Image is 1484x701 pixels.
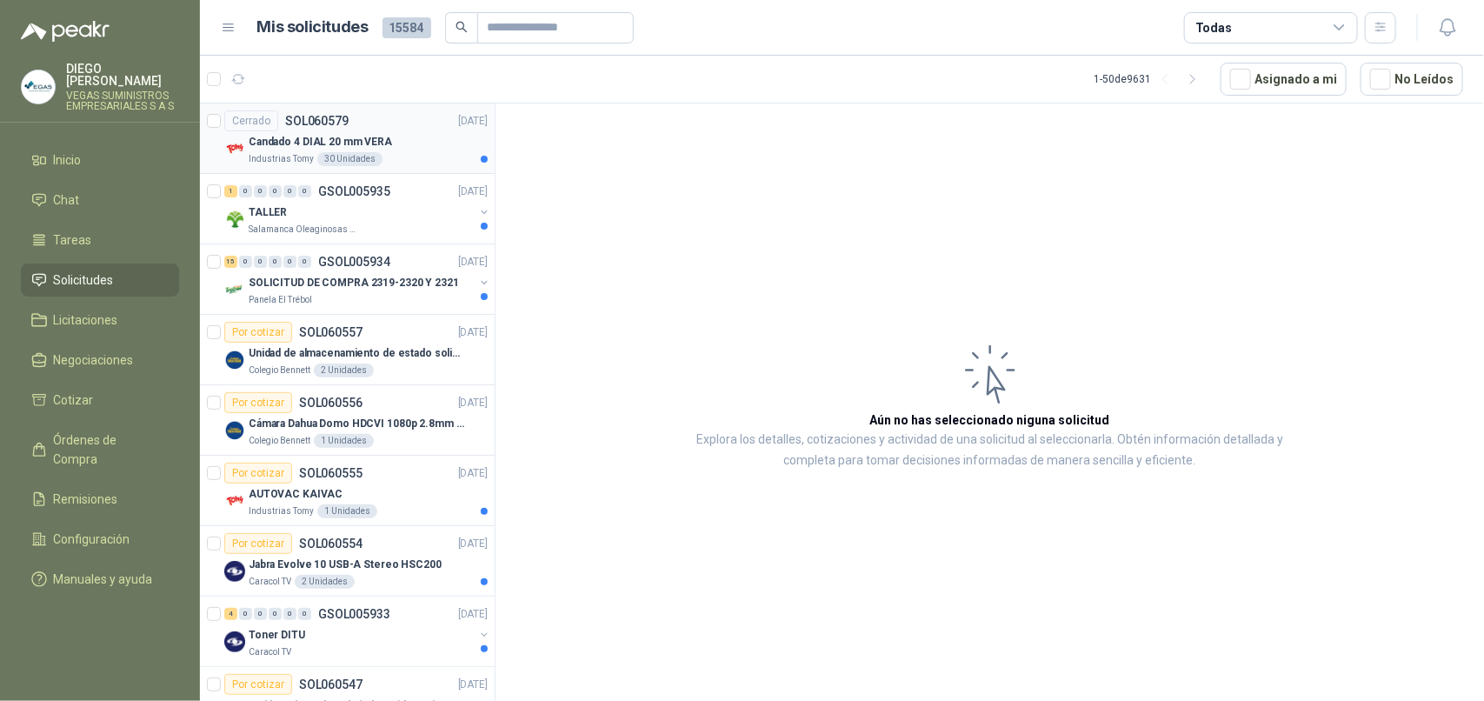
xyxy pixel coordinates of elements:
p: GSOL005934 [318,256,390,268]
p: Toner DITU [249,627,305,644]
p: Colegio Bennett [249,364,310,377]
span: Solicitudes [54,270,114,290]
a: 1 0 0 0 0 0 GSOL005935[DATE] Company LogoTALLERSalamanca Oleaginosas SAS [224,181,491,237]
p: SOL060579 [285,115,349,127]
div: Por cotizar [224,322,292,343]
p: VEGAS SUMINISTROS EMPRESARIALES S A S [66,90,179,111]
span: Inicio [54,150,82,170]
p: Industrias Tomy [249,504,314,518]
div: Por cotizar [224,392,292,413]
div: 0 [283,185,296,197]
p: Caracol TV [249,575,291,589]
div: 2 Unidades [314,364,374,377]
p: SOL060557 [299,326,363,338]
span: Cotizar [54,391,94,410]
img: Company Logo [224,350,245,371]
div: 1 Unidades [317,504,377,518]
p: SOL060556 [299,397,363,409]
div: 1 Unidades [314,434,374,448]
div: 0 [269,256,282,268]
div: 0 [239,256,252,268]
p: TALLER [249,204,287,221]
span: Tareas [54,230,92,250]
div: Todas [1195,18,1232,37]
span: Chat [54,190,80,210]
p: [DATE] [458,536,488,552]
p: AUTOVAC KAIVAC [249,486,343,503]
a: Negociaciones [21,344,179,377]
div: 0 [283,608,296,620]
img: Company Logo [224,138,245,159]
a: Configuración [21,523,179,556]
p: Colegio Bennett [249,434,310,448]
img: Company Logo [224,491,245,511]
p: [DATE] [458,465,488,482]
div: 30 Unidades [317,152,383,166]
a: Órdenes de Compra [21,424,179,476]
div: 4 [224,608,237,620]
img: Company Logo [224,279,245,300]
p: [DATE] [458,395,488,411]
img: Company Logo [224,209,245,230]
p: Industrias Tomy [249,152,314,166]
p: [DATE] [458,113,488,130]
span: 15584 [383,17,431,38]
div: 0 [298,256,311,268]
a: Tareas [21,224,179,257]
div: 0 [269,608,282,620]
p: [DATE] [458,606,488,623]
span: Órdenes de Compra [54,431,163,469]
a: Por cotizarSOL060557[DATE] Company LogoUnidad de almacenamiento de estado solido Marca SK hynix [... [200,315,495,385]
div: 0 [239,608,252,620]
p: [DATE] [458,324,488,341]
img: Company Logo [224,631,245,652]
p: Panela El Trébol [249,293,312,307]
p: [DATE] [458,184,488,200]
h1: Mis solicitudes [257,15,369,40]
div: Cerrado [224,110,278,131]
p: SOL060547 [299,678,363,691]
img: Logo peakr [21,21,110,42]
p: Jabra Evolve 10 USB-A Stereo HSC200 [249,557,442,573]
div: 0 [298,185,311,197]
p: GSOL005935 [318,185,390,197]
div: 0 [269,185,282,197]
a: Cotizar [21,384,179,417]
a: CerradoSOL060579[DATE] Company LogoCandado 4 DIAL 20 mm VERAIndustrias Tomy30 Unidades [200,103,495,174]
span: Manuales y ayuda [54,570,153,589]
span: search [456,21,468,33]
a: 15 0 0 0 0 0 GSOL005934[DATE] Company LogoSOLICITUD DE COMPRA 2319-2320 Y 2321Panela El Trébol [224,251,491,307]
img: Company Logo [224,561,245,582]
p: GSOL005933 [318,608,390,620]
div: 1 [224,185,237,197]
button: Asignado a mi [1221,63,1347,96]
button: No Leídos [1361,63,1463,96]
p: Caracol TV [249,645,291,659]
div: 0 [254,256,267,268]
img: Company Logo [22,70,55,103]
h3: Aún no has seleccionado niguna solicitud [870,411,1110,430]
div: 0 [239,185,252,197]
a: Por cotizarSOL060555[DATE] Company LogoAUTOVAC KAIVACIndustrias Tomy1 Unidades [200,456,495,526]
p: Candado 4 DIAL 20 mm VERA [249,134,392,150]
p: Explora los detalles, cotizaciones y actividad de una solicitud al seleccionarla. Obtén informaci... [669,430,1310,471]
div: 1 - 50 de 9631 [1094,65,1207,93]
div: 0 [254,185,267,197]
a: Licitaciones [21,304,179,337]
p: SOLICITUD DE COMPRA 2319-2320 Y 2321 [249,275,459,291]
span: Remisiones [54,490,118,509]
a: Solicitudes [21,264,179,297]
p: [DATE] [458,254,488,270]
p: DIEGO [PERSON_NAME] [66,63,179,87]
a: Chat [21,184,179,217]
div: Por cotizar [224,674,292,695]
a: Manuales y ayuda [21,563,179,596]
span: Licitaciones [54,310,118,330]
div: Por cotizar [224,533,292,554]
div: 2 Unidades [295,575,355,589]
a: Por cotizarSOL060554[DATE] Company LogoJabra Evolve 10 USB-A Stereo HSC200Caracol TV2 Unidades [200,526,495,597]
p: Cámara Dahua Domo HDCVI 1080p 2.8mm IP67 Led IR 30m mts nocturnos [249,416,465,432]
p: Salamanca Oleaginosas SAS [249,223,358,237]
div: 0 [298,608,311,620]
p: SOL060555 [299,467,363,479]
